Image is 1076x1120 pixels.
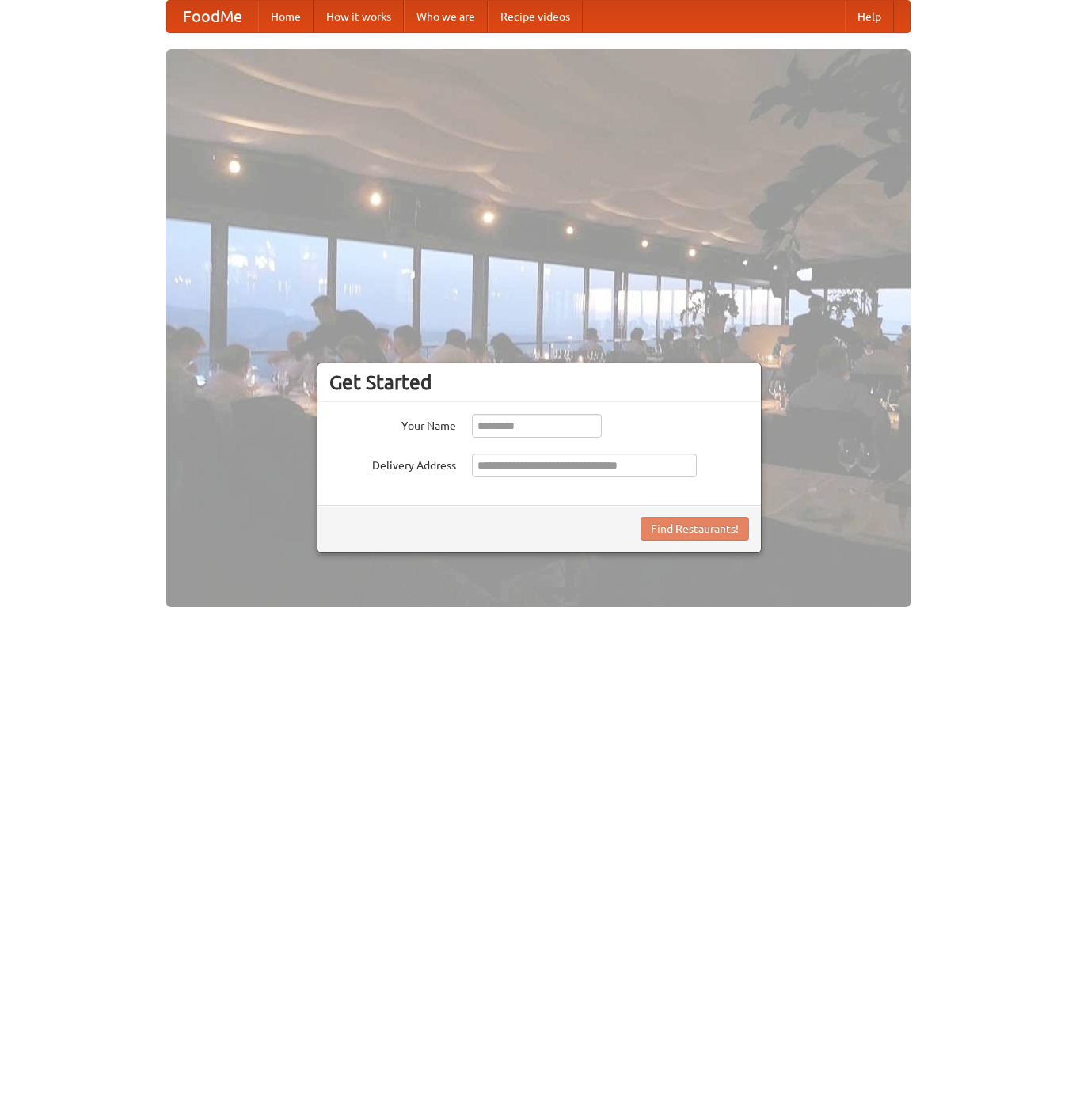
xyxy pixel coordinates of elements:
[314,1,404,32] a: How it works
[258,1,314,32] a: Home
[329,414,456,434] label: Your Name
[641,517,749,541] button: Find Restaurants!
[404,1,488,32] a: Who we are
[488,1,583,32] a: Recipe videos
[329,454,456,473] label: Delivery Address
[845,1,894,32] a: Help
[167,1,258,32] a: FoodMe
[329,370,749,394] h3: Get Started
